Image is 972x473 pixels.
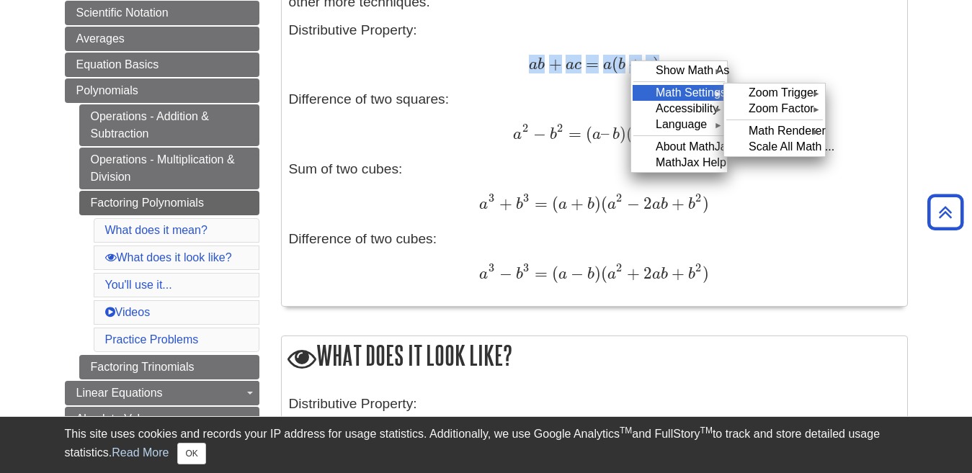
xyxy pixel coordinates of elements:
div: Scale All Math ... [726,139,824,155]
div: Zoom Trigger [726,85,824,101]
div: This site uses cookies and records your IP address for usage statistics. Additionally, we use Goo... [65,425,908,464]
span: ► [714,118,723,130]
div: Language [633,117,726,132]
div: Zoom Factor [726,101,824,117]
button: Close [177,443,205,464]
div: Math Settings [633,85,726,101]
div: Accessibility [633,101,726,117]
span: ► [714,64,723,76]
a: Read More [112,446,169,459]
div: MathJax Help [633,155,726,171]
span: ► [714,86,723,99]
sup: TM [620,425,632,436]
span: ► [812,125,821,137]
span: ► [714,102,723,114]
div: About MathJax [633,139,726,155]
sup: TM [700,425,713,436]
div: Math Renderer [726,123,824,139]
span: ► [812,102,821,114]
div: Show Math As [633,63,726,78]
span: ► [812,86,821,99]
